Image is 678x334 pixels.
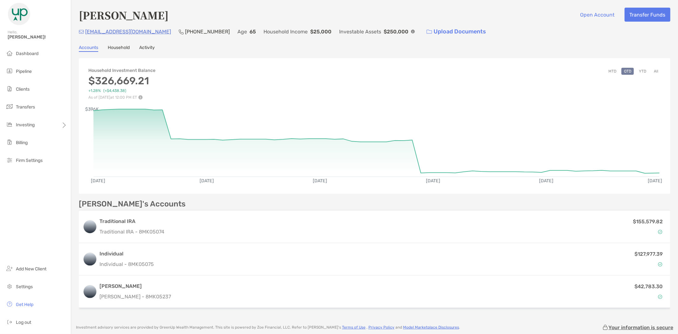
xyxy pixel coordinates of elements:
p: Age [237,28,247,36]
button: Open Account [575,8,620,22]
span: Pipeline [16,69,32,74]
text: [DATE] [200,178,214,184]
span: Settings [16,284,33,289]
text: $396K [85,107,99,112]
p: [EMAIL_ADDRESS][DOMAIN_NAME] [85,28,171,36]
a: Terms of Use [342,325,366,330]
a: Model Marketplace Disclosures [403,325,459,330]
text: [DATE] [313,178,327,184]
img: firm-settings icon [6,156,13,164]
img: Email Icon [79,30,84,34]
h3: Individual [99,250,154,258]
h3: $326,669.21 [88,75,155,87]
button: Transfer Funds [625,8,670,22]
span: Billing [16,140,28,145]
text: [DATE] [648,178,662,184]
p: As of [DATE] at 12:00 PM ET [88,95,155,100]
button: MTD [606,68,619,75]
button: QTD [621,68,634,75]
img: investing icon [6,121,13,128]
h3: Traditional IRA [99,218,164,225]
img: settings icon [6,282,13,290]
p: $25,000 [310,28,332,36]
p: $127,977.39 [634,250,663,258]
p: $155,579.82 [633,218,663,226]
img: billing icon [6,138,13,146]
span: Investing [16,122,35,128]
button: YTD [636,68,649,75]
img: logo account [84,285,96,298]
img: Account Status icon [658,295,662,299]
img: Phone Icon [179,29,184,34]
span: Add New Client [16,266,46,272]
img: Account Status icon [658,262,662,267]
span: Transfers [16,104,35,110]
img: transfers icon [6,103,13,110]
a: Privacy Policy [368,325,394,330]
span: Clients [16,87,30,92]
p: Traditional IRA - 8MK05074 [99,228,164,236]
p: [PERSON_NAME] - 8MK05237 [99,293,171,301]
p: Individual - 8MK05075 [99,260,154,268]
a: Accounts [79,45,98,52]
a: Household [108,45,130,52]
img: clients icon [6,85,13,93]
img: get-help icon [6,300,13,308]
text: [DATE] [426,178,440,184]
text: [DATE] [539,178,553,184]
p: $42,783.30 [634,282,663,290]
a: Upload Documents [422,25,490,38]
span: Get Help [16,302,33,307]
button: All [651,68,661,75]
img: dashboard icon [6,49,13,57]
p: [PERSON_NAME]'s Accounts [79,200,186,208]
p: [PHONE_NUMBER] [185,28,230,36]
p: 65 [250,28,256,36]
img: Zoe Logo [8,3,31,25]
p: $250,000 [384,28,408,36]
img: pipeline icon [6,67,13,75]
span: Log out [16,320,31,325]
p: Investable Assets [339,28,381,36]
text: [DATE] [91,178,105,184]
p: Household Income [264,28,308,36]
a: Activity [139,45,155,52]
span: ( +$4,438.38 ) [103,88,126,93]
h4: [PERSON_NAME] [79,8,168,22]
p: Investment advisory services are provided by GreenUp Wealth Management . This site is powered by ... [76,325,460,330]
span: [PERSON_NAME]! [8,34,67,40]
h4: Household Investment Balance [88,68,155,73]
h3: [PERSON_NAME] [99,282,171,290]
img: Account Status icon [658,230,662,234]
span: Firm Settings [16,158,43,163]
p: Your information is secure [608,324,673,331]
img: add_new_client icon [6,265,13,272]
span: +1.28% [88,88,101,93]
img: Performance Info [138,95,143,100]
img: logo account [84,220,96,233]
img: Info Icon [411,30,415,33]
span: Dashboard [16,51,38,56]
img: logo account [84,253,96,266]
img: button icon [427,30,432,34]
img: logout icon [6,318,13,326]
